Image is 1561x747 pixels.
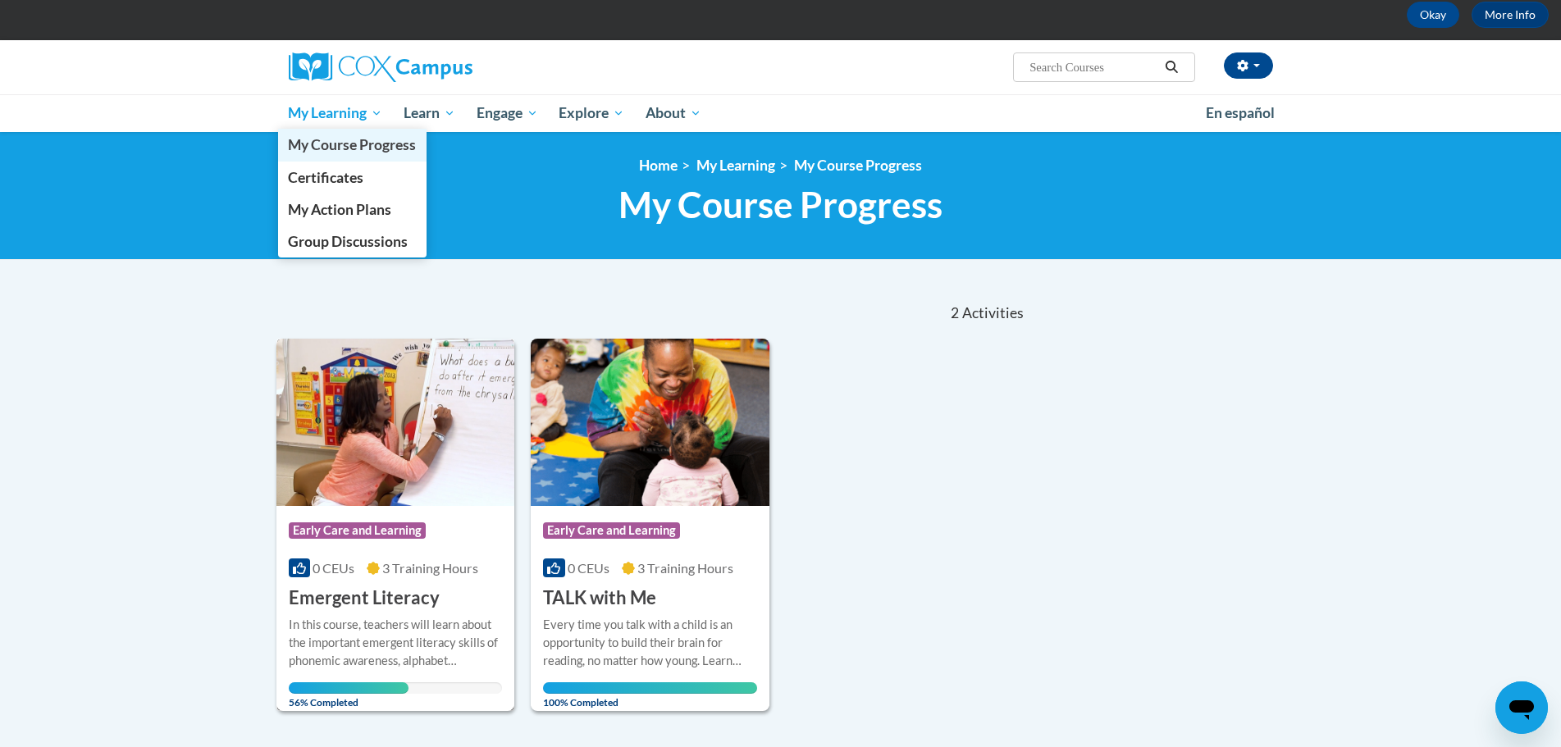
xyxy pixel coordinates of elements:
[288,233,408,250] span: Group Discussions
[1472,2,1549,28] a: More Info
[531,339,769,506] img: Course Logo
[289,585,440,611] h3: Emergent Literacy
[404,103,455,123] span: Learn
[278,194,427,225] a: My Action Plans
[276,339,515,506] img: Course Logo
[1028,57,1159,77] input: Search Courses
[1206,104,1275,121] span: En español
[543,616,757,670] div: Every time you talk with a child is an opportunity to build their brain for reading, no matter ho...
[289,52,472,82] img: Cox Campus
[1224,52,1273,79] button: Account Settings
[289,522,426,539] span: Early Care and Learning
[531,339,769,711] a: Course LogoEarly Care and Learning0 CEUs3 Training Hours TALK with MeEvery time you talk with a c...
[278,162,427,194] a: Certificates
[543,682,757,708] span: 100% Completed
[951,304,959,322] span: 2
[637,560,733,576] span: 3 Training Hours
[382,560,478,576] span: 3 Training Hours
[288,201,391,218] span: My Action Plans
[289,682,409,708] span: 56% Completed
[1495,681,1548,734] iframe: Button to launch messaging window
[543,682,757,694] div: Your progress
[289,52,600,82] a: Cox Campus
[288,103,382,123] span: My Learning
[289,682,409,694] div: Your progress
[278,225,427,257] a: Group Discussions
[278,129,427,161] a: My Course Progress
[639,157,678,174] a: Home
[288,169,363,186] span: Certificates
[794,157,922,174] a: My Course Progress
[466,94,549,132] a: Engage
[276,339,515,711] a: Course LogoEarly Care and Learning0 CEUs3 Training Hours Emergent LiteracyIn this course, teacher...
[543,522,680,539] span: Early Care and Learning
[278,94,394,132] a: My Learning
[696,157,775,174] a: My Learning
[313,560,354,576] span: 0 CEUs
[1407,2,1459,28] button: Okay
[543,585,656,611] h3: TALK with Me
[264,94,1298,132] div: Main menu
[559,103,624,123] span: Explore
[962,304,1024,322] span: Activities
[646,103,701,123] span: About
[393,94,466,132] a: Learn
[1195,96,1285,130] a: En español
[289,616,503,670] div: In this course, teachers will learn about the important emergent literacy skills of phonemic awar...
[618,183,943,226] span: My Course Progress
[288,136,416,153] span: My Course Progress
[477,103,538,123] span: Engage
[568,560,609,576] span: 0 CEUs
[1159,57,1184,77] button: Search
[635,94,712,132] a: About
[548,94,635,132] a: Explore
